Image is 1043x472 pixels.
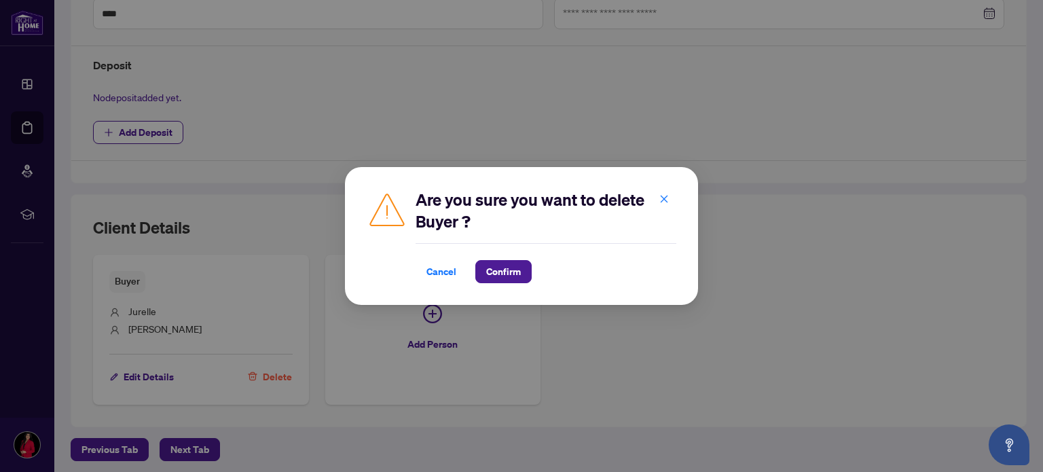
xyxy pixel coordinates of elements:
[486,261,521,283] span: Confirm
[989,424,1029,465] button: Open asap
[416,189,676,232] h2: Are you sure you want to delete Buyer ?
[426,261,456,283] span: Cancel
[475,260,532,283] button: Confirm
[659,194,669,204] span: close
[416,260,467,283] button: Cancel
[367,189,407,230] img: Caution Icon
